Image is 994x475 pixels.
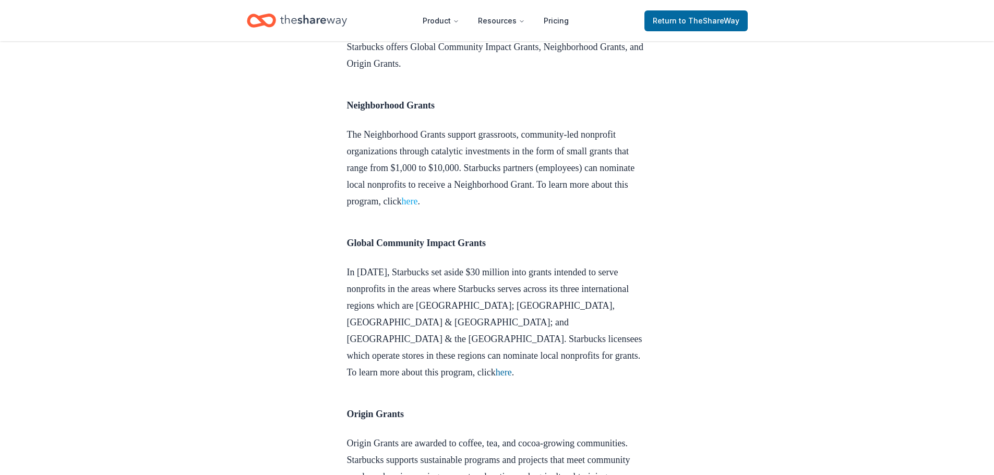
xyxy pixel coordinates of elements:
span: Return [653,15,739,27]
p: In [DATE], Starbucks set aside $30 million into grants intended to serve nonprofits in the areas ... [347,264,648,381]
span: to TheShareWay [679,16,739,25]
a: here [496,367,512,377]
a: Home [247,8,347,33]
h4: Origin Grants [347,406,648,422]
p: The Neighborhood Grants support grassroots, community-led nonprofit organizations through catalyt... [347,126,648,210]
h4: Global Community Impact Grants [347,235,648,251]
h4: Neighborhood Grants [347,97,648,114]
nav: Main [414,8,577,33]
p: Starbucks offers Global Community Impact Grants, Neighborhood Grants, and Origin Grants. [347,39,648,72]
a: Returnto TheShareWay [644,10,748,31]
a: Pricing [535,10,577,31]
button: Resources [470,10,533,31]
button: Product [414,10,468,31]
a: here [401,196,417,206]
